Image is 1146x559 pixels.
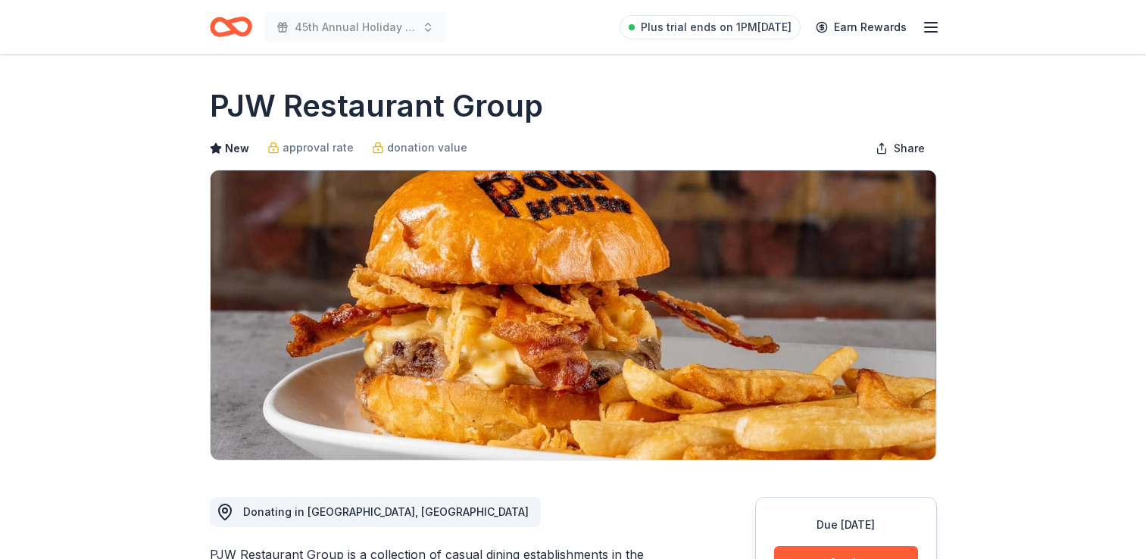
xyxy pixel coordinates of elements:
a: Home [210,9,252,45]
a: donation value [372,139,467,157]
a: Plus trial ends on 1PM[DATE] [620,15,801,39]
span: Donating in [GEOGRAPHIC_DATA], [GEOGRAPHIC_DATA] [243,505,529,518]
a: approval rate [267,139,354,157]
span: New [225,139,249,158]
button: Share [863,133,937,164]
span: 45th Annual Holiday Craft Show [295,18,416,36]
img: Image for PJW Restaurant Group [211,170,936,460]
span: donation value [387,139,467,157]
div: Due [DATE] [774,516,918,534]
button: 45th Annual Holiday Craft Show [264,12,446,42]
a: Earn Rewards [807,14,916,41]
span: Share [894,139,925,158]
h1: PJW Restaurant Group [210,85,543,127]
span: approval rate [283,139,354,157]
span: Plus trial ends on 1PM[DATE] [641,18,792,36]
